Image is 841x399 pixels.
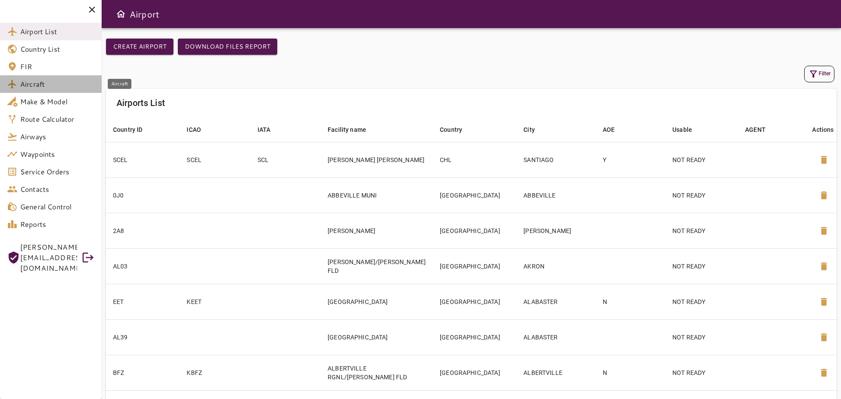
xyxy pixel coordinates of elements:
[20,44,95,54] span: Country List
[113,124,154,135] span: Country ID
[251,142,321,177] td: SCL
[672,333,731,342] p: NOT READY
[321,248,433,284] td: [PERSON_NAME]/[PERSON_NAME] FLD
[813,220,834,241] button: Delete Airport
[20,96,95,107] span: Make & Model
[672,368,731,377] p: NOT READY
[596,142,665,177] td: Y
[672,124,692,135] div: Usable
[819,297,829,307] span: delete
[117,96,165,110] h6: Airports List
[516,284,595,319] td: ALABASTER
[813,149,834,170] button: Delete Airport
[433,355,516,390] td: [GEOGRAPHIC_DATA]
[106,284,180,319] td: EET
[603,124,615,135] div: AOE
[440,124,474,135] span: Country
[112,5,130,23] button: Open drawer
[603,124,626,135] span: AOE
[106,177,180,213] td: 0J0
[596,284,665,319] td: N
[745,124,766,135] div: AGENT
[321,213,433,248] td: [PERSON_NAME]
[672,124,703,135] span: Usable
[433,284,516,319] td: [GEOGRAPHIC_DATA]
[258,124,271,135] div: IATA
[819,261,829,272] span: delete
[20,184,95,194] span: Contacts
[321,284,433,319] td: [GEOGRAPHIC_DATA]
[516,142,595,177] td: SANTIAGO
[106,248,180,284] td: AL03
[672,191,731,200] p: NOT READY
[258,124,282,135] span: IATA
[20,131,95,142] span: Airways
[813,291,834,312] button: Delete Airport
[108,79,131,89] div: Aircraft
[187,124,201,135] div: ICAO
[180,284,250,319] td: KEET
[745,124,777,135] span: AGENT
[813,185,834,206] button: Delete Airport
[433,213,516,248] td: [GEOGRAPHIC_DATA]
[328,124,378,135] span: Facility name
[20,166,95,177] span: Service Orders
[596,355,665,390] td: N
[20,201,95,212] span: General Control
[819,190,829,201] span: delete
[433,319,516,355] td: [GEOGRAPHIC_DATA]
[672,262,731,271] p: NOT READY
[440,124,462,135] div: Country
[187,124,212,135] span: ICAO
[178,39,277,55] button: Download Files Report
[20,26,95,37] span: Airport List
[672,297,731,306] p: NOT READY
[106,319,180,355] td: AL39
[819,332,829,343] span: delete
[516,177,595,213] td: ABBEVILLE
[813,327,834,348] button: Delete Airport
[321,142,433,177] td: [PERSON_NAME] [PERSON_NAME]
[819,226,829,236] span: delete
[20,61,95,72] span: FIR
[819,367,829,378] span: delete
[433,177,516,213] td: [GEOGRAPHIC_DATA]
[180,355,250,390] td: KBFZ
[672,226,731,235] p: NOT READY
[328,124,366,135] div: Facility name
[523,124,535,135] div: City
[672,155,731,164] p: NOT READY
[516,319,595,355] td: ALABASTER
[106,39,173,55] button: Create airport
[130,7,159,21] h6: Airport
[804,66,834,82] button: Filter
[20,219,95,230] span: Reports
[106,355,180,390] td: BFZ
[813,256,834,277] button: Delete Airport
[321,319,433,355] td: [GEOGRAPHIC_DATA]
[813,362,834,383] button: Delete Airport
[321,355,433,390] td: ALBERTVILLE RGNL/[PERSON_NAME] FLD
[20,242,77,273] span: [PERSON_NAME][EMAIL_ADDRESS][DOMAIN_NAME]
[516,355,595,390] td: ALBERTVILLE
[180,142,250,177] td: SCEL
[321,177,433,213] td: ABBEVILLE MUNI
[20,79,95,89] span: Aircraft
[433,142,516,177] td: CHL
[20,114,95,124] span: Route Calculator
[523,124,546,135] span: City
[106,142,180,177] td: SCEL
[113,124,143,135] div: Country ID
[516,213,595,248] td: [PERSON_NAME]
[20,149,95,159] span: Waypoints
[433,248,516,284] td: [GEOGRAPHIC_DATA]
[516,248,595,284] td: AKRON
[106,213,180,248] td: 2A8
[819,155,829,165] span: delete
